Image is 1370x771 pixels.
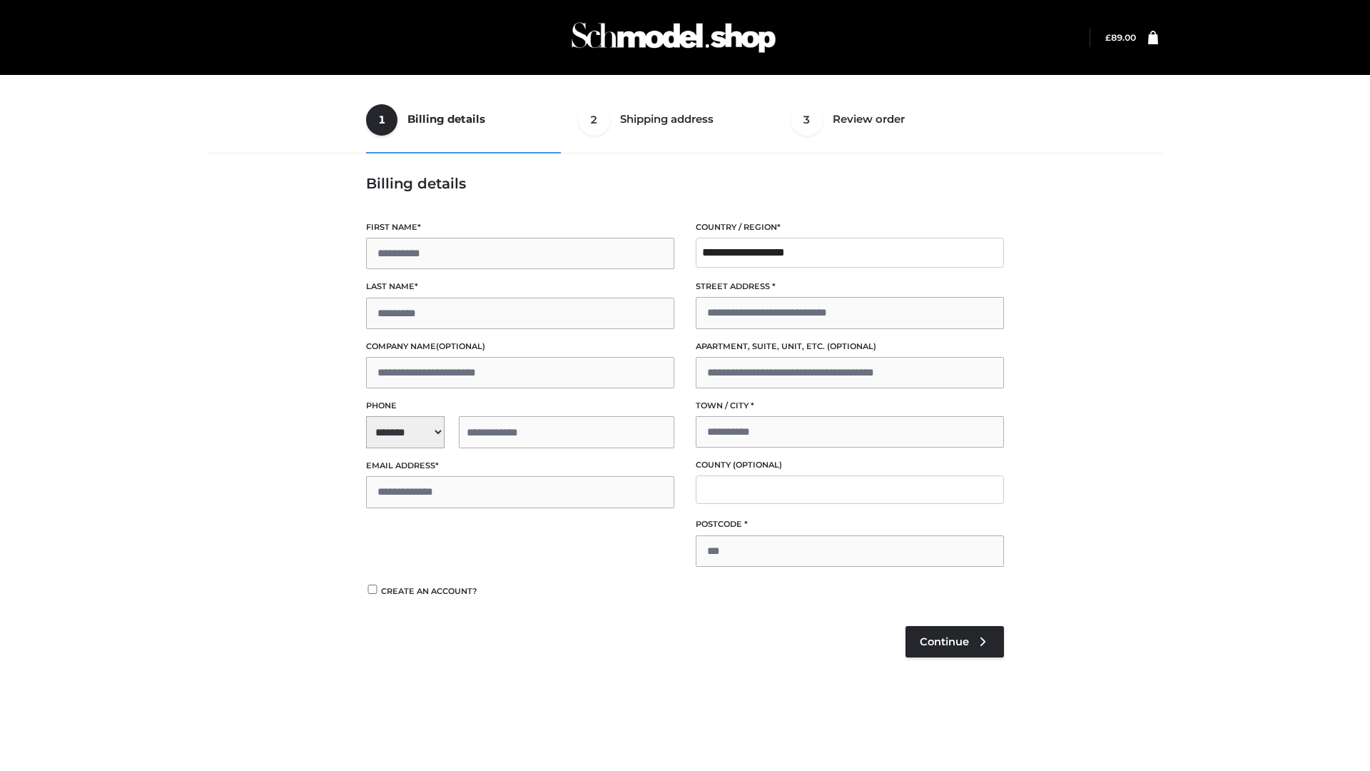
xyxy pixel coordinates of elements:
[696,518,1004,531] label: Postcode
[733,460,782,470] span: (optional)
[827,341,876,351] span: (optional)
[1105,32,1136,43] bdi: 89.00
[381,586,477,596] span: Create an account?
[1105,32,1111,43] span: £
[366,399,674,413] label: Phone
[920,635,969,648] span: Continue
[366,280,674,293] label: Last name
[567,9,781,66] img: Schmodel Admin 964
[905,626,1004,657] a: Continue
[366,175,1004,192] h3: Billing details
[696,458,1004,472] label: County
[366,221,674,234] label: First name
[696,280,1004,293] label: Street address
[366,459,674,473] label: Email address
[696,340,1004,353] label: Apartment, suite, unit, etc.
[696,221,1004,234] label: Country / Region
[1105,32,1136,43] a: £89.00
[436,341,485,351] span: (optional)
[366,340,674,353] label: Company name
[696,399,1004,413] label: Town / City
[366,585,379,594] input: Create an account?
